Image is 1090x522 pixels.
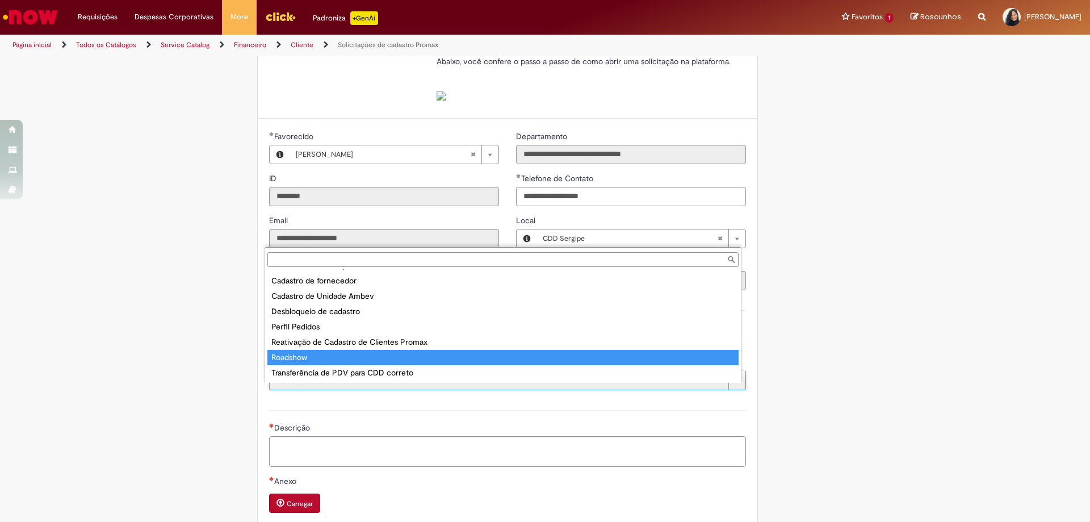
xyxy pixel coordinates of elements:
div: Cadastro de fornecedor [267,273,739,289]
ul: Tipo de solicitação [265,269,741,383]
div: Desbloqueio de cadastro [267,304,739,319]
div: Perfil Pedidos [267,319,739,335]
div: Cadastro de Unidade Ambev [267,289,739,304]
div: Reativação de Cadastro de Clientes Promax [267,335,739,350]
div: Transferência de PDV para CDD correto [267,365,739,381]
div: Roadshow [267,350,739,365]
